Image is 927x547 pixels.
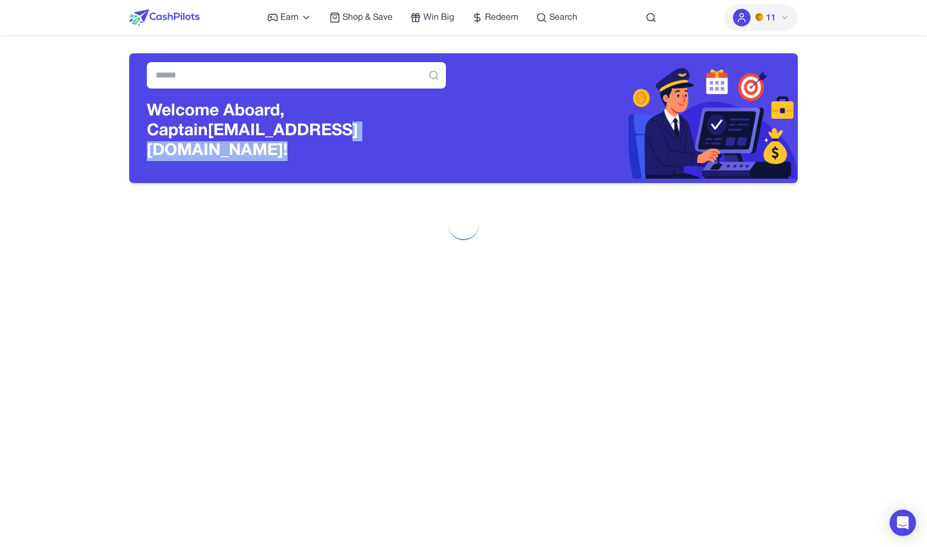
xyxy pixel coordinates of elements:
[536,11,577,24] a: Search
[472,11,518,24] a: Redeem
[280,11,299,24] span: Earn
[129,9,200,26] img: CashPilots Logo
[549,11,577,24] span: Search
[329,11,393,24] a: Shop & Save
[463,58,798,179] img: Header decoration
[755,13,764,21] img: PMs
[410,11,454,24] a: Win Big
[766,12,776,25] span: 11
[267,11,312,24] a: Earn
[423,11,454,24] span: Win Big
[485,11,518,24] span: Redeem
[343,11,393,24] span: Shop & Save
[890,510,916,536] div: Open Intercom Messenger
[147,102,446,161] h3: Welcome Aboard, Captain [EMAIL_ADDRESS][DOMAIN_NAME]!
[724,4,798,31] button: PMs11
